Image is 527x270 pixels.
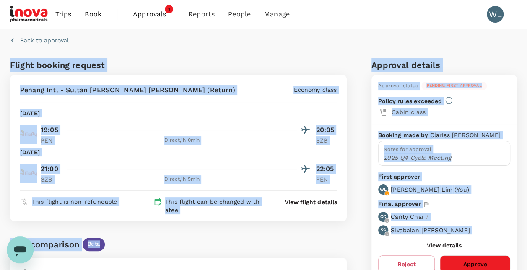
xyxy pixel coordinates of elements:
[20,148,40,156] p: [DATE]
[85,9,101,19] span: Book
[384,153,505,162] p: 2025 Q4 Cycle Meeting
[20,125,37,142] img: FY
[165,197,270,214] p: This flight can be changed with a
[55,9,72,19] span: Trips
[67,175,297,184] div: Direct , 1h 5min
[10,36,69,44] button: Back to approval
[41,125,58,135] p: 19:05
[169,207,178,213] span: fee
[7,236,34,263] iframe: Button to launch messaging window
[316,175,337,184] p: PEN
[188,9,215,19] span: Reports
[316,164,337,174] p: 22:05
[384,146,431,152] span: Notes for approval
[83,240,105,248] span: Beta
[32,197,117,206] p: This flight is non-refundable
[133,9,175,19] span: Approvals
[391,213,423,221] p: Canty Chai
[20,36,69,44] p: Back to approval
[391,185,469,194] p: [PERSON_NAME] Lim ( You )
[20,164,37,181] img: FY
[316,136,337,145] p: SZB
[264,9,290,19] span: Manage
[285,198,337,206] button: View flight details
[426,213,428,221] p: /
[10,238,79,251] div: Fare comparison
[430,131,500,139] p: Clariss [PERSON_NAME]
[41,136,62,145] p: PEN
[378,131,430,139] p: Booking made by
[381,227,386,233] p: SS
[10,58,177,72] h6: Flight booking request
[293,86,337,94] p: Economy class
[487,6,504,23] div: WL
[41,175,62,184] p: SZB
[427,242,462,249] button: View details
[392,108,510,116] p: Cabin class
[378,172,510,181] p: First approver
[41,164,58,174] p: 21:00
[380,187,387,192] p: WL
[421,83,486,88] span: Pending first approval
[371,58,517,72] h6: Approval details
[391,226,470,234] p: Sivabalan [PERSON_NAME]
[228,9,251,19] span: People
[378,97,442,105] p: Policy rules exceeded
[20,85,235,95] p: Penang Intl - Sultan [PERSON_NAME] [PERSON_NAME] (Return)
[316,125,337,135] p: 20:05
[378,200,421,208] p: Final approver
[165,5,173,13] span: 1
[67,136,297,145] div: Direct , 1h 0min
[10,5,49,23] img: iNova Pharmaceuticals
[378,82,418,90] div: Approval status
[380,214,386,220] p: CC
[20,109,40,117] p: [DATE]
